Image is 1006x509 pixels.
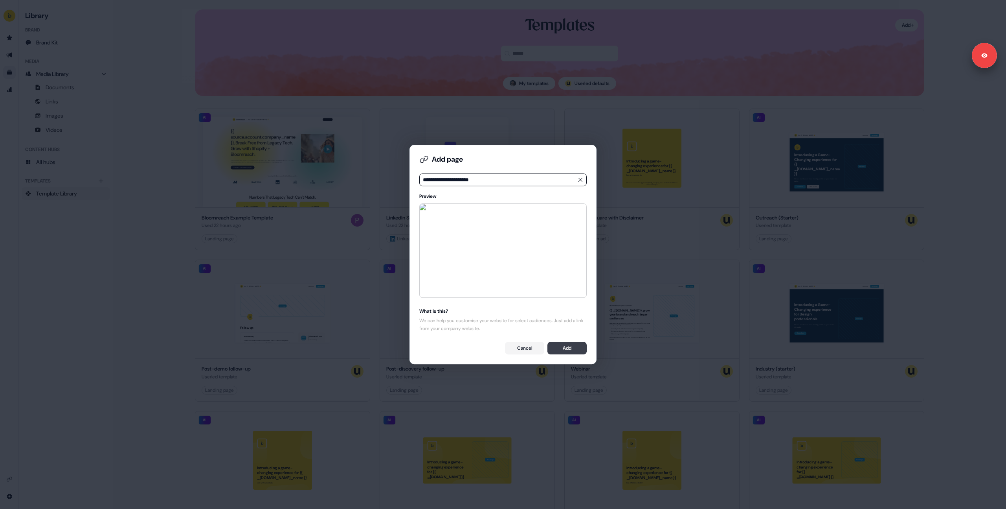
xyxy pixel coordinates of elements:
[420,204,586,297] img: screenshot of the website
[547,342,587,354] button: Add
[419,317,587,332] div: We can help you customise your website for select audiences. Just add a link from your company we...
[505,342,544,354] button: Cancel
[432,155,463,164] div: Add page
[419,192,587,200] div: Preview
[419,307,587,315] div: What is this?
